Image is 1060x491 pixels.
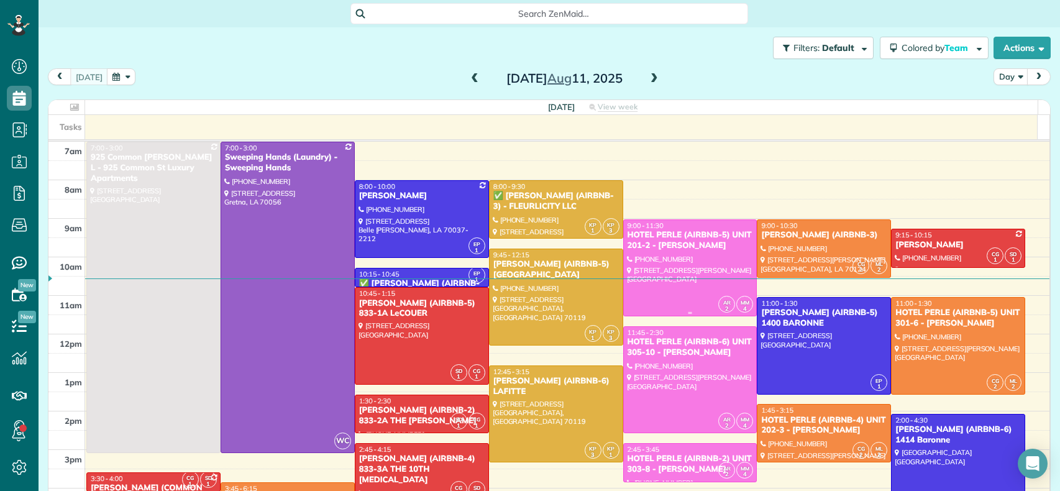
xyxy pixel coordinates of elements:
[183,479,198,490] small: 1
[793,42,820,53] span: Filters:
[473,484,480,491] span: SD
[225,144,257,152] span: 7:00 - 3:00
[1005,254,1021,266] small: 1
[359,405,485,426] div: [PERSON_NAME] (AIRBNB-2) 833-2A THE [PERSON_NAME]
[773,37,874,59] button: Filters: Default
[186,474,194,481] span: CG
[628,445,660,454] span: 2:45 - 3:45
[761,230,887,241] div: [PERSON_NAME] (AIRBNB-3)
[548,102,575,112] span: [DATE]
[992,377,999,384] span: CG
[603,449,619,461] small: 1
[70,68,108,85] button: [DATE]
[60,122,82,132] span: Tasks
[723,299,731,306] span: AR
[737,420,752,432] small: 4
[880,37,989,59] button: Colored byTeam
[493,367,529,376] span: 12:45 - 3:15
[585,225,601,237] small: 1
[589,221,596,228] span: KP
[895,308,1021,329] div: HOTEL PERLE (AIRBNB-5) UNIT 301-6 - [PERSON_NAME]
[334,433,351,449] span: WC
[493,182,526,191] span: 8:00 - 9:30
[60,262,82,272] span: 10am
[741,465,749,472] span: MM
[493,259,619,280] div: [PERSON_NAME] (AIRBNB-5) [GEOGRAPHIC_DATA]
[603,225,619,237] small: 3
[359,397,391,405] span: 1:30 - 2:30
[857,445,865,452] span: CG
[902,42,972,53] span: Colored by
[761,299,797,308] span: 11:00 - 1:30
[451,420,467,432] small: 1
[871,449,887,461] small: 2
[628,221,664,230] span: 9:00 - 11:30
[469,274,485,286] small: 1
[359,298,485,319] div: [PERSON_NAME] (AIRBNB-5) 833-1A LeCOUER
[585,333,601,344] small: 1
[719,420,734,432] small: 2
[719,303,734,315] small: 2
[627,230,754,251] div: HOTEL PERLE (AIRBNB-5) UNIT 201-2 - [PERSON_NAME]
[473,416,480,423] span: CG
[469,420,485,432] small: 1
[761,221,797,230] span: 9:00 - 10:30
[875,445,883,452] span: ML
[589,328,596,335] span: KP
[359,191,485,201] div: [PERSON_NAME]
[853,264,869,276] small: 2
[723,416,731,423] span: AR
[895,240,1021,250] div: [PERSON_NAME]
[737,469,752,480] small: 4
[1027,68,1051,85] button: next
[91,474,123,483] span: 3:30 - 4:00
[359,454,485,485] div: [PERSON_NAME] (AIRBNB-4) 833-3A THE 10TH [MEDICAL_DATA]
[91,144,123,152] span: 7:00 - 3:00
[857,260,865,267] span: CG
[60,339,82,349] span: 12pm
[65,454,82,464] span: 3pm
[871,264,887,276] small: 2
[875,260,883,267] span: ML
[723,465,731,472] span: AR
[18,279,36,291] span: New
[201,479,216,490] small: 1
[205,474,212,481] span: SD
[598,102,637,112] span: View week
[895,299,931,308] span: 11:00 - 1:30
[224,152,351,173] div: Sweeping Hands (Laundry) - Sweeping Hands
[359,182,395,191] span: 8:00 - 10:00
[627,454,754,475] div: HOTEL PERLE (AIRBNB-2) UNIT 303-8 - [PERSON_NAME]
[589,445,596,452] span: KP
[741,299,749,306] span: MM
[628,328,664,337] span: 11:45 - 2:30
[473,367,480,374] span: CG
[1018,449,1048,479] div: Open Intercom Messenger
[607,328,615,335] span: KP
[761,308,887,329] div: [PERSON_NAME] (AIRBNB-5) 1400 BARONNE
[473,241,480,247] span: EP
[737,303,752,315] small: 4
[65,146,82,156] span: 7am
[65,185,82,195] span: 8am
[60,300,82,310] span: 11am
[493,191,619,212] div: ✅ [PERSON_NAME] (AIRBNB-3) - FLEURLICITY LLC
[607,445,615,452] span: KP
[48,68,71,85] button: prev
[987,254,1003,266] small: 1
[761,415,887,436] div: HOTEL PERLE (AIRBNB-4) UNIT 202-3 - [PERSON_NAME]
[455,416,462,423] span: SD
[473,270,480,277] span: EP
[469,371,485,383] small: 1
[853,449,869,461] small: 2
[90,152,217,184] div: 925 Common [PERSON_NAME] L - 925 Common St Luxury Apartments
[607,221,615,228] span: KP
[761,406,793,415] span: 1:45 - 3:15
[455,484,462,491] span: CG
[627,337,754,358] div: HOTEL PERLE (AIRBNB-6) UNIT 305-10 - [PERSON_NAME]
[719,469,734,480] small: 2
[944,42,970,53] span: Team
[359,270,400,278] span: 10:15 - 10:45
[65,223,82,233] span: 9am
[822,42,855,53] span: Default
